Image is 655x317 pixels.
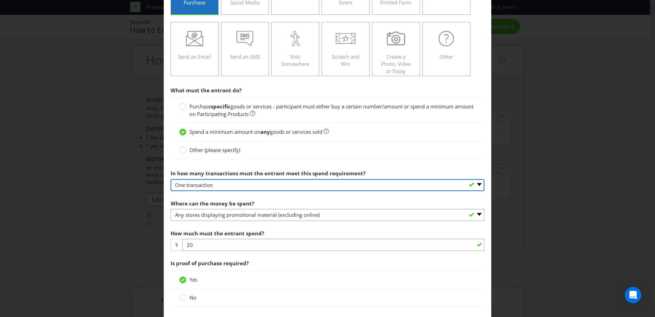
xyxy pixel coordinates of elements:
[171,239,182,251] span: $
[270,128,322,135] span: goods or services sold
[189,103,473,117] span: goods or services - participant must either buy a certain number/amount or spend a minimum amount...
[625,287,641,303] div: Open Intercom Messenger
[189,146,240,153] span: Other (please specify)
[189,103,211,110] span: Purchase
[171,260,249,267] span: Is proof of purchase required?
[171,87,242,94] span: What must the entrant do?
[171,200,254,207] span: Where can the money be spent?
[260,128,270,135] strong: any
[211,103,231,110] strong: specific
[230,53,260,60] span: Send an SMS
[189,294,196,301] span: No
[171,170,366,177] span: In how many transactions must the entrant meet this spend requirement?
[440,53,453,60] span: Other
[332,53,359,67] span: Scratch and Win
[178,53,211,60] span: Send an Email
[171,230,264,237] span: How much must the entrant spend?
[189,276,197,283] span: Yes
[189,128,260,135] span: Spend a minimum amount on
[281,53,309,67] span: Visit Somewhere
[381,53,411,75] span: Create a Photo, Video or Essay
